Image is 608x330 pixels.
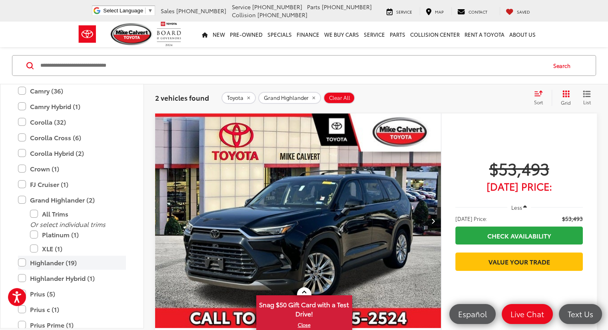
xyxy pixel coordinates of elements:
span: Sort [534,99,543,105]
span: Grid [561,99,571,106]
button: Grid View [552,90,577,106]
div: 2024 Toyota Grand Highlander Platinum 0 [155,113,442,328]
a: Finance [294,22,322,47]
a: Live Chat [502,304,553,324]
span: Grand Highlander [264,95,309,101]
label: XLE (1) [30,242,126,256]
a: WE BUY CARS [322,22,361,47]
label: Crown (1) [18,162,126,176]
a: Parts [387,22,408,47]
img: Toyota [72,21,102,47]
a: 2024 Toyota Grand Highlander Platinum2024 Toyota Grand Highlander Platinum2024 Toyota Grand Highl... [155,113,442,328]
span: Sales [161,7,175,15]
label: Platinum (1) [30,228,126,242]
label: Prius (5) [18,287,126,301]
a: Pre-Owned [227,22,265,47]
button: Search [546,56,582,76]
button: Clear All [323,92,355,104]
span: 2 vehicles found [155,93,209,102]
span: [PHONE_NUMBER] [176,7,226,15]
button: List View [577,90,597,106]
a: Text Us [559,304,602,324]
label: Prius c (1) [18,302,126,316]
input: Search by Make, Model, or Keyword [40,56,546,75]
i: Or select individual trims [30,219,106,229]
label: Corolla (32) [18,115,126,129]
span: Service [396,9,412,15]
span: Parts [307,3,320,11]
label: Highlander Hybrid (1) [18,271,126,285]
span: Saved [517,9,530,15]
a: Specials [265,22,294,47]
span: [DATE] Price: [455,215,487,223]
button: Select sort value [530,90,552,106]
span: [PHONE_NUMBER] [252,3,302,11]
label: Highlander (19) [18,256,126,270]
button: remove Toyota [221,92,256,104]
span: Snag $50 Gift Card with a Test Drive! [257,296,351,320]
label: Corolla Cross (6) [18,131,126,145]
span: Collision [232,11,256,19]
label: Grand Highlander (2) [18,193,126,207]
button: remove Grand%20Highlander [258,92,321,104]
a: Service [381,7,418,15]
span: [PHONE_NUMBER] [322,3,372,11]
label: FJ Cruiser (1) [18,177,126,191]
span: Contact [468,9,487,15]
a: Select Language​ [103,8,153,14]
a: Map [420,7,450,15]
span: Español [454,309,491,319]
span: Select Language [103,8,143,14]
a: My Saved Vehicles [500,7,536,15]
a: Value Your Trade [455,252,583,270]
span: Live Chat [506,309,548,319]
span: Less [511,204,522,211]
span: [DATE] Price: [455,182,583,190]
span: Text Us [564,309,597,319]
span: Clear All [329,95,350,101]
span: ▼ [148,8,153,14]
img: Mike Calvert Toyota [111,23,153,45]
a: Rent a Toyota [462,22,507,47]
label: Camry (36) [18,84,126,98]
span: Toyota [227,95,243,101]
span: Service [232,3,251,11]
button: Next image [425,207,441,235]
a: Check Availability [455,227,583,245]
a: Español [449,304,496,324]
button: Less [507,200,531,215]
label: Corolla Hybrid (2) [18,146,126,160]
a: Service [361,22,387,47]
label: All Trims [30,207,126,221]
a: Collision Center [408,22,462,47]
span: Map [435,9,444,15]
a: New [210,22,227,47]
a: About Us [507,22,538,47]
a: Contact [451,7,493,15]
span: List [583,99,591,105]
span: $53,493 [562,215,583,223]
label: Camry Hybrid (1) [18,99,126,113]
span: ​ [145,8,146,14]
span: [PHONE_NUMBER] [257,11,307,19]
span: $53,493 [455,158,583,178]
img: 2024 Toyota Grand Highlander Platinum [155,113,442,328]
a: Home [199,22,210,47]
